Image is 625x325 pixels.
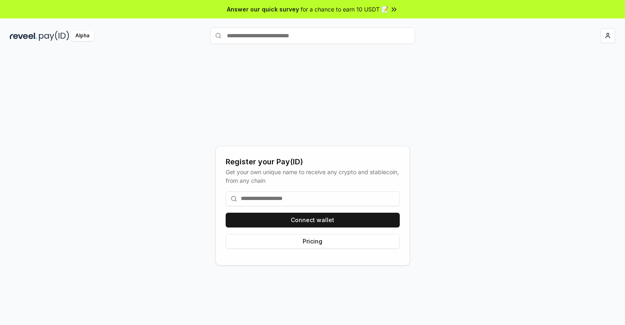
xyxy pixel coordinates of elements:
span: Answer our quick survey [227,5,299,14]
div: Register your Pay(ID) [226,156,400,168]
span: for a chance to earn 10 USDT 📝 [301,5,388,14]
div: Alpha [71,31,94,41]
img: pay_id [39,31,69,41]
button: Pricing [226,234,400,249]
img: reveel_dark [10,31,37,41]
button: Connect wallet [226,213,400,227]
div: Get your own unique name to receive any crypto and stablecoin, from any chain [226,168,400,185]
